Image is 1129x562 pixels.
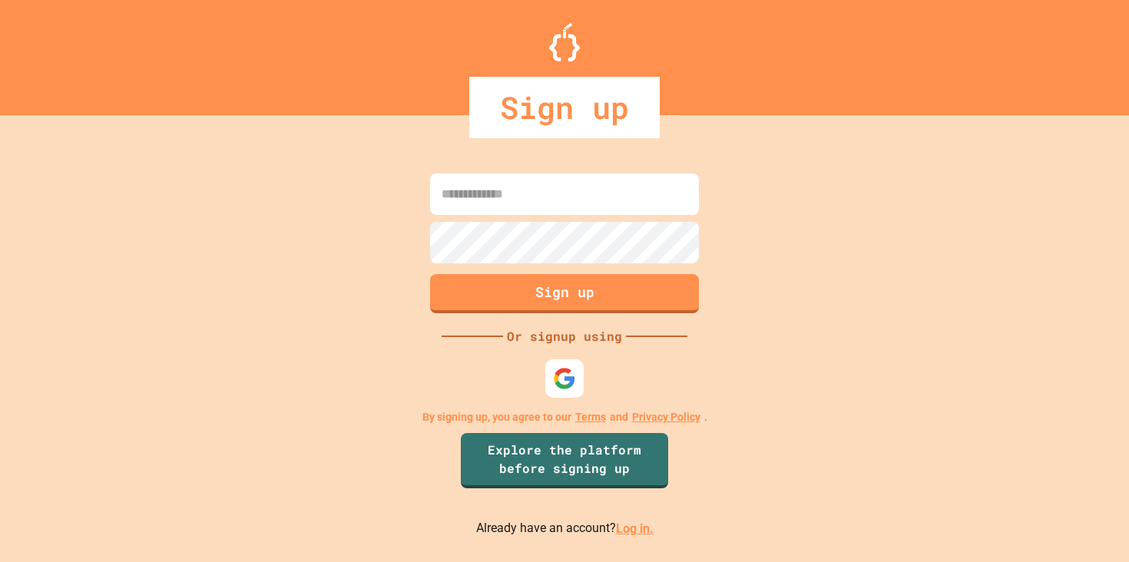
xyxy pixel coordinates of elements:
[469,77,660,138] div: Sign up
[553,367,576,390] img: google-icon.svg
[549,23,580,61] img: Logo.svg
[430,274,699,313] button: Sign up
[422,409,707,425] p: By signing up, you agree to our and .
[476,519,654,538] p: Already have an account?
[575,409,606,425] a: Terms
[616,521,654,536] a: Log in.
[503,327,626,345] div: Or signup using
[632,409,700,425] a: Privacy Policy
[461,433,668,488] a: Explore the platform before signing up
